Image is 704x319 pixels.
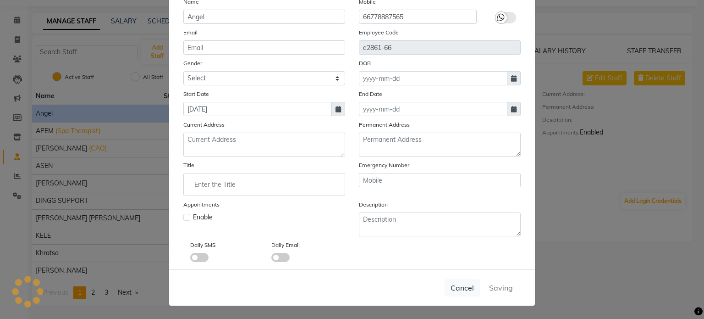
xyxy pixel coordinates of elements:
[183,59,202,67] label: Gender
[359,161,409,169] label: Emergency Number
[183,102,332,116] input: yyyy-mm-dd
[359,10,477,24] input: Mobile
[183,28,198,37] label: Email
[445,279,480,297] button: Cancel
[271,241,300,249] label: Daily Email
[359,201,388,209] label: Description
[190,241,215,249] label: Daily SMS
[359,90,382,98] label: End Date
[187,175,341,194] input: Enter the Title
[359,102,507,116] input: yyyy-mm-dd
[183,161,194,169] label: Title
[359,121,410,129] label: Permanent Address
[183,10,345,24] input: Name
[359,59,371,67] label: DOB
[359,28,399,37] label: Employee Code
[359,40,521,55] input: Employee Code
[359,173,521,187] input: Mobile
[183,40,345,55] input: Email
[359,71,507,85] input: yyyy-mm-dd
[193,213,213,222] span: Enable
[183,90,209,98] label: Start Date
[183,201,220,209] label: Appointments
[183,121,225,129] label: Current Address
